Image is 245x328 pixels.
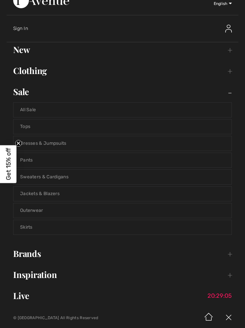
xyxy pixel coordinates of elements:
a: Brands [7,246,238,261]
p: © [GEOGRAPHIC_DATA] All Rights Reserved [13,315,145,320]
a: Sweaters & Cardigans [14,170,231,184]
img: Home [199,308,219,328]
button: Close teaser [15,140,22,146]
a: New [7,42,238,57]
img: Sign In [225,25,232,33]
a: Skirts [14,220,231,235]
a: Live [7,289,238,303]
a: Sale [7,85,238,99]
a: Inspiration [7,267,238,282]
a: Clothing [7,63,238,78]
a: Dresses & Jumpsuits [14,136,231,151]
img: X [219,308,238,328]
a: Tops [14,119,231,134]
a: Outerwear [14,203,231,218]
a: All Sale [14,103,231,117]
a: Jackets & Blazers [14,187,231,201]
a: Pants [14,153,231,167]
span: 20:29:05 [207,292,235,299]
span: Sign In [13,26,28,31]
span: Get 15% off [5,148,12,180]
